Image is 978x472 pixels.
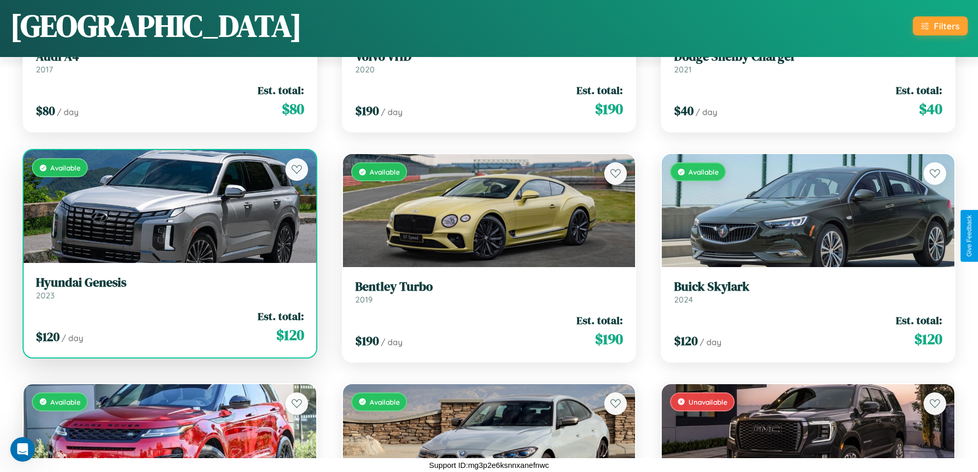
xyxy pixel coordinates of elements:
h1: [GEOGRAPHIC_DATA] [10,5,302,47]
iframe: Intercom live chat [10,437,35,462]
span: Est. total: [258,309,304,324]
span: $ 120 [914,329,942,349]
span: Available [370,167,400,176]
span: / day [57,107,79,117]
span: Unavailable [688,398,727,406]
span: 2021 [674,64,692,74]
span: / day [381,107,402,117]
span: / day [700,337,721,347]
a: Dodge Shelby Charger2021 [674,49,942,74]
span: 2020 [355,64,375,74]
span: $ 190 [595,329,623,349]
h3: Volvo VHD [355,49,623,64]
span: / day [381,337,402,347]
h3: Bentley Turbo [355,279,623,294]
span: $ 120 [674,332,698,349]
span: $ 190 [355,332,379,349]
span: Available [688,167,719,176]
span: $ 40 [919,99,942,119]
a: Hyundai Genesis2023 [36,275,304,300]
a: Audi A42017 [36,49,304,74]
button: Filters [913,16,968,35]
span: Available [50,163,81,172]
h3: Dodge Shelby Charger [674,49,942,64]
span: 2024 [674,294,693,305]
a: Bentley Turbo2019 [355,279,623,305]
span: Est. total: [577,313,623,328]
span: $ 120 [276,325,304,345]
span: $ 190 [355,102,379,119]
a: Volvo VHD2020 [355,49,623,74]
span: $ 190 [595,99,623,119]
span: $ 120 [36,328,60,345]
span: Available [370,398,400,406]
span: Est. total: [896,313,942,328]
div: Give Feedback [966,215,973,257]
span: $ 80 [282,99,304,119]
h3: Audi A4 [36,49,304,64]
span: Est. total: [896,83,942,98]
h3: Buick Skylark [674,279,942,294]
span: $ 80 [36,102,55,119]
span: / day [62,333,83,343]
span: Available [50,398,81,406]
h3: Hyundai Genesis [36,275,304,290]
span: 2023 [36,290,54,300]
div: Filters [934,21,960,31]
a: Buick Skylark2024 [674,279,942,305]
span: 2019 [355,294,373,305]
span: 2017 [36,64,53,74]
span: / day [696,107,717,117]
p: Support ID: mg3p2e6ksnnxanefnwc [429,458,549,472]
span: $ 40 [674,102,694,119]
span: Est. total: [258,83,304,98]
span: Est. total: [577,83,623,98]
